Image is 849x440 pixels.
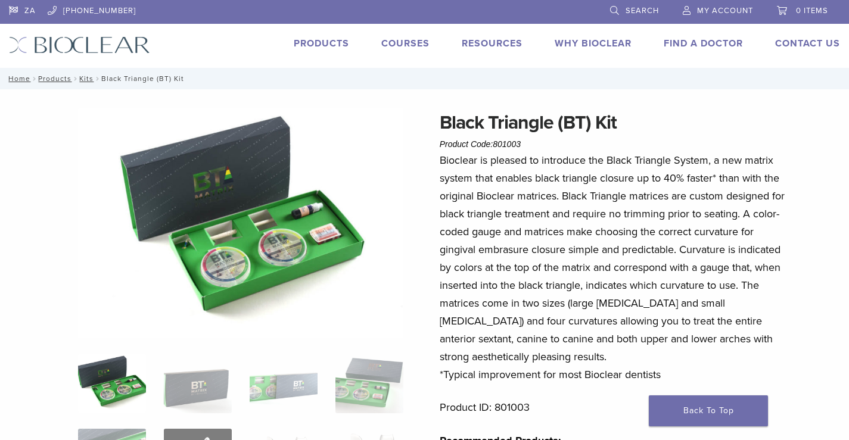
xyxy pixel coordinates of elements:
span: Search [626,6,659,15]
img: Bioclear [9,36,150,54]
img: Intro Black Triangle Kit-6 - Copy [78,108,403,338]
span: / [94,76,101,82]
a: Contact Us [775,38,840,49]
a: Find A Doctor [664,38,743,49]
span: / [30,76,38,82]
a: Kits [79,74,94,83]
span: / [71,76,79,82]
a: Home [5,74,30,83]
span: 0 items [796,6,828,15]
a: Products [294,38,349,49]
a: Why Bioclear [555,38,632,49]
span: My Account [697,6,753,15]
a: Products [38,74,71,83]
p: Bioclear is pleased to introduce the Black Triangle System, a new matrix system that enables blac... [440,151,786,383]
h1: Black Triangle (BT) Kit [440,108,786,137]
span: 801003 [493,139,521,149]
img: Intro-Black-Triangle-Kit-6-Copy-e1548792917662-324x324.jpg [78,354,146,413]
a: Resources [462,38,523,49]
img: Black Triangle (BT) Kit - Image 3 [250,354,318,413]
img: Black Triangle (BT) Kit - Image 4 [335,354,403,413]
a: Courses [381,38,430,49]
p: Product ID: 801003 [440,398,786,416]
a: Back To Top [649,395,768,426]
span: Product Code: [440,139,521,149]
img: Black Triangle (BT) Kit - Image 2 [164,354,232,413]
